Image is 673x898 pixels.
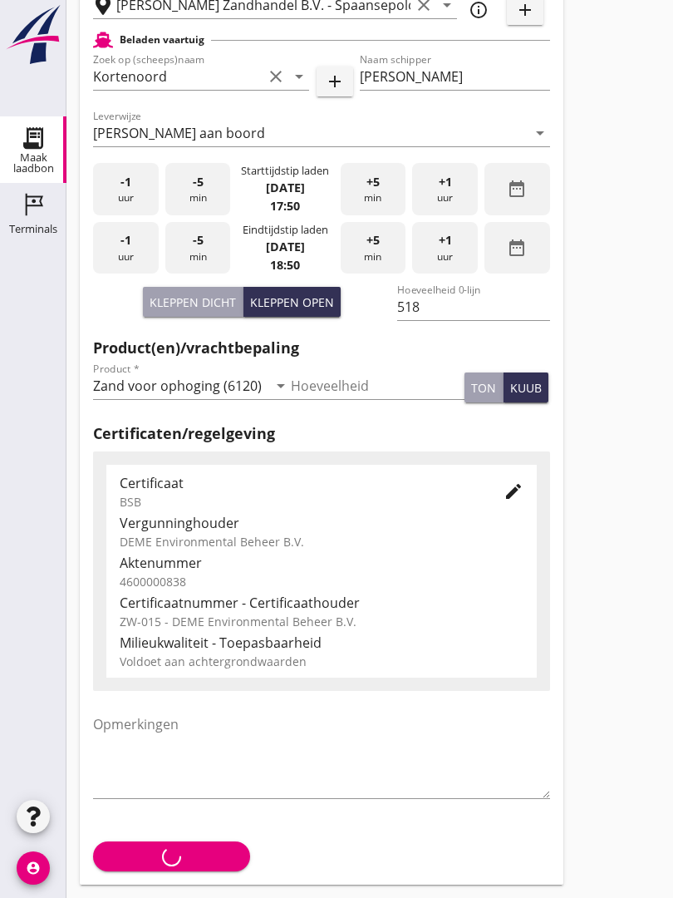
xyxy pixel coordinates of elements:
button: ton [464,373,504,402]
div: Certificaat [120,473,477,493]
div: BSB [120,493,477,511]
div: Milieukwaliteit - Toepasbaarheid [120,633,523,653]
i: date_range [507,238,527,258]
input: Naam schipper [360,63,550,90]
div: [PERSON_NAME] aan boord [93,126,265,141]
div: uur [93,163,159,215]
div: uur [412,222,478,274]
div: 4600000838 [120,573,523,590]
input: Hoeveelheid [291,373,465,399]
div: Kleppen dicht [150,294,236,311]
h2: Product(en)/vrachtbepaling [93,337,550,359]
img: logo-small.a267ee39.svg [3,4,63,66]
button: Kleppen open [243,287,341,317]
div: Certificaatnummer - Certificaathouder [120,593,523,613]
textarea: Opmerkingen [93,711,550,798]
div: Aktenummer [120,553,523,573]
div: uur [412,163,478,215]
div: Voldoet aan achtergrondwaarden [120,653,523,670]
strong: [DATE] [266,239,305,254]
div: Kleppen open [250,294,334,311]
i: edit [504,481,523,501]
i: clear [266,67,286,86]
span: +5 [366,173,380,191]
h2: Beladen vaartuig [120,32,204,47]
div: uur [93,222,159,274]
div: ton [471,379,496,397]
span: -5 [193,173,204,191]
button: Kleppen dicht [143,287,243,317]
span: +5 [366,231,380,249]
div: DEME Environmental Beheer B.V. [120,533,523,550]
div: ZW-015 - DEME Environmental Beheer B.V. [120,613,523,630]
strong: 18:50 [270,257,300,273]
i: arrow_drop_down [289,67,309,86]
span: -5 [193,231,204,249]
button: kuub [504,373,548,402]
span: +1 [439,173,452,191]
div: min [341,163,406,215]
span: -1 [120,231,131,249]
h2: Certificaten/regelgeving [93,422,550,445]
i: arrow_drop_down [271,376,291,396]
span: +1 [439,231,452,249]
div: min [341,222,406,274]
input: Zoek op (scheeps)naam [93,63,263,90]
i: arrow_drop_down [530,123,550,143]
input: Product * [93,373,268,399]
div: kuub [510,379,542,397]
span: -1 [120,173,131,191]
i: add [325,72,345,91]
i: account_circle [17,851,50,885]
div: Eindtijdstip laden [243,222,328,238]
strong: 17:50 [270,198,300,214]
input: Hoeveelheid 0-lijn [397,294,549,320]
strong: [DATE] [266,180,305,195]
div: min [165,163,231,215]
div: min [165,222,231,274]
div: Vergunninghouder [120,513,523,533]
i: date_range [507,179,527,199]
div: Terminals [9,224,57,234]
div: Starttijdstip laden [241,163,329,179]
